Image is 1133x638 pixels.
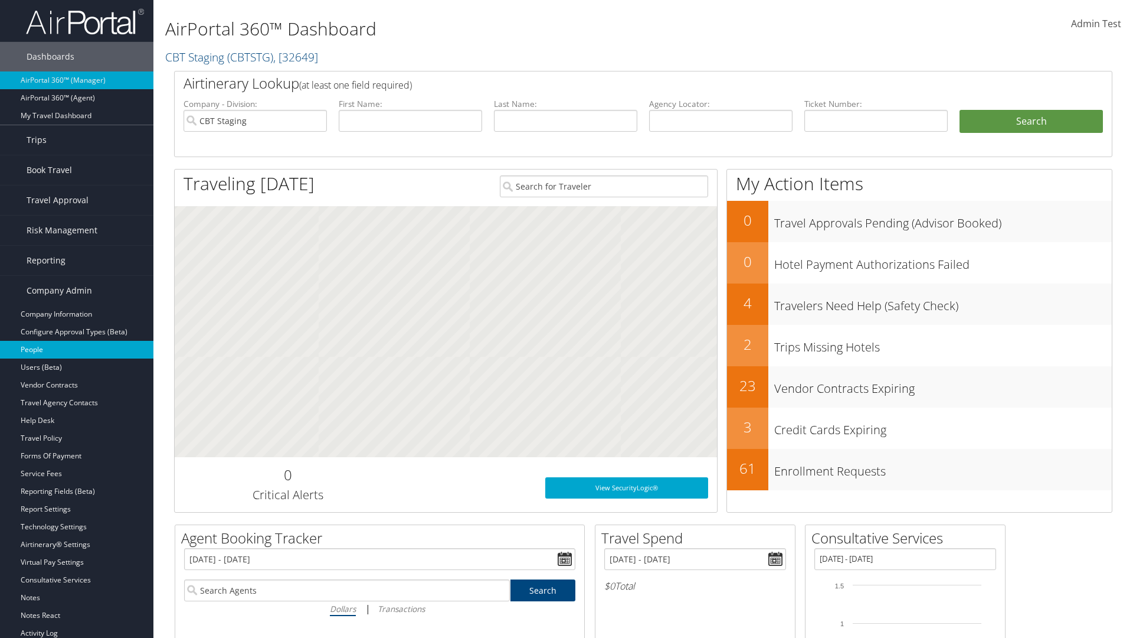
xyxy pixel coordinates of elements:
a: Admin Test [1071,6,1121,43]
h2: 0 [727,210,768,230]
h2: 4 [727,293,768,313]
h2: Travel Spend [601,528,795,548]
a: 23Vendor Contracts Expiring [727,366,1112,408]
h3: Critical Alerts [184,487,392,503]
a: View SecurityLogic® [545,477,708,499]
h2: 0 [184,465,392,485]
input: Search for Traveler [500,175,708,197]
button: Search [960,110,1103,134]
h2: 3 [727,417,768,437]
span: (at least one field required) [299,79,412,92]
span: $0 [604,580,615,593]
h3: Vendor Contracts Expiring [774,375,1112,397]
a: 0Hotel Payment Authorizations Failed [727,242,1112,284]
span: Admin Test [1071,17,1121,30]
h6: Total [604,580,786,593]
h2: 61 [727,458,768,479]
h2: Airtinerary Lookup [184,73,1025,93]
h1: AirPortal 360™ Dashboard [165,17,803,41]
label: Company - Division: [184,98,327,110]
label: First Name: [339,98,482,110]
span: Travel Approval [27,185,89,215]
h2: Agent Booking Tracker [181,528,584,548]
label: Ticket Number: [804,98,948,110]
span: ( CBTSTG ) [227,49,273,65]
span: Company Admin [27,276,92,305]
a: 4Travelers Need Help (Safety Check) [727,284,1112,325]
span: Reporting [27,246,66,275]
h2: 2 [727,334,768,354]
label: Last Name: [494,98,637,110]
span: Book Travel [27,155,72,185]
h2: 23 [727,376,768,396]
span: Risk Management [27,216,97,245]
h2: 0 [727,252,768,272]
h3: Trips Missing Hotels [774,333,1112,356]
h3: Credit Cards Expiring [774,416,1112,438]
h3: Travelers Need Help (Safety Check) [774,292,1112,314]
a: 3Credit Cards Expiring [727,408,1112,449]
h3: Travel Approvals Pending (Advisor Booked) [774,209,1112,232]
a: Search [510,580,576,601]
a: 0Travel Approvals Pending (Advisor Booked) [727,201,1112,242]
span: , [ 32649 ] [273,49,318,65]
i: Dollars [330,603,356,614]
span: Dashboards [27,42,74,71]
i: Transactions [378,603,425,614]
h2: Consultative Services [811,528,1005,548]
div: | [184,601,575,616]
h1: Traveling [DATE] [184,171,315,196]
a: CBT Staging [165,49,318,65]
a: 61Enrollment Requests [727,449,1112,490]
h1: My Action Items [727,171,1112,196]
img: airportal-logo.png [26,8,144,35]
label: Agency Locator: [649,98,793,110]
tspan: 1.5 [835,582,844,590]
h3: Hotel Payment Authorizations Failed [774,250,1112,273]
tspan: 1 [840,620,844,627]
span: Trips [27,125,47,155]
h3: Enrollment Requests [774,457,1112,480]
a: 2Trips Missing Hotels [727,325,1112,366]
input: Search Agents [184,580,510,601]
